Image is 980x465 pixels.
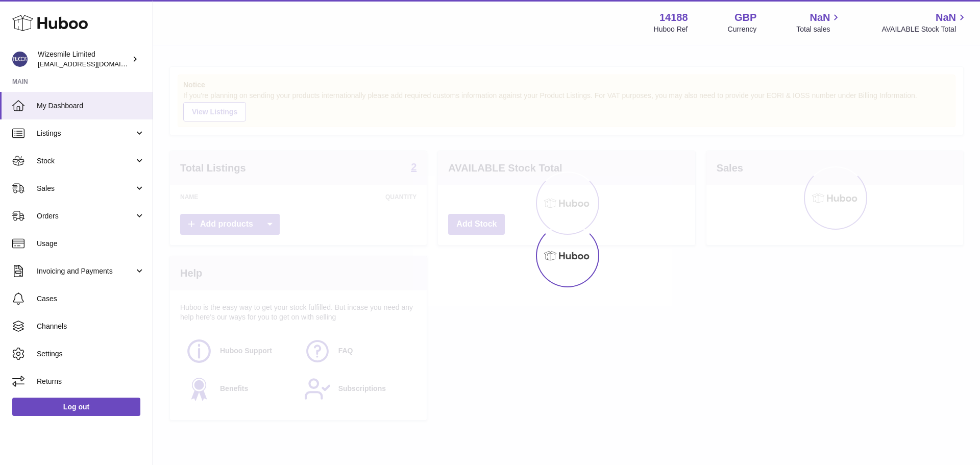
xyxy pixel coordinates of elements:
[659,11,688,25] strong: 14188
[37,129,134,138] span: Listings
[12,52,28,67] img: internalAdmin-14188@internal.huboo.com
[38,60,150,68] span: [EMAIL_ADDRESS][DOMAIN_NAME]
[810,11,830,25] span: NaN
[37,184,134,193] span: Sales
[37,211,134,221] span: Orders
[37,156,134,166] span: Stock
[796,11,842,34] a: NaN Total sales
[37,377,145,386] span: Returns
[654,25,688,34] div: Huboo Ref
[37,349,145,359] span: Settings
[734,11,756,25] strong: GBP
[881,11,968,34] a: NaN AVAILABLE Stock Total
[796,25,842,34] span: Total sales
[936,11,956,25] span: NaN
[37,239,145,249] span: Usage
[37,294,145,304] span: Cases
[881,25,968,34] span: AVAILABLE Stock Total
[38,50,130,69] div: Wizesmile Limited
[728,25,757,34] div: Currency
[37,322,145,331] span: Channels
[37,266,134,276] span: Invoicing and Payments
[12,398,140,416] a: Log out
[37,101,145,111] span: My Dashboard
